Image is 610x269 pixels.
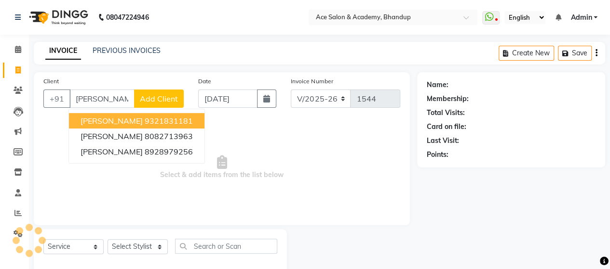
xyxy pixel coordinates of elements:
[570,13,592,23] span: Admin
[69,90,135,108] input: Search by Name/Mobile/Email/Code
[43,77,59,86] label: Client
[106,4,149,31] b: 08047224946
[81,147,143,156] span: [PERSON_NAME]
[427,150,448,160] div: Points:
[427,136,459,146] div: Last Visit:
[81,131,143,141] span: [PERSON_NAME]
[499,46,554,61] button: Create New
[145,131,193,141] ngb-highlight: 8082713963
[25,4,91,31] img: logo
[140,94,178,103] span: Add Client
[175,239,277,254] input: Search or Scan
[134,90,184,108] button: Add Client
[45,42,81,60] a: INVOICE
[145,116,193,126] ngb-highlight: 9321831181
[427,80,448,90] div: Name:
[427,94,469,104] div: Membership:
[93,46,161,55] a: PREVIOUS INVOICES
[558,46,592,61] button: Save
[427,122,466,132] div: Card on file:
[81,116,143,126] span: [PERSON_NAME]
[43,119,400,216] span: Select & add items from the list below
[427,108,465,118] div: Total Visits:
[291,77,333,86] label: Invoice Number
[198,77,211,86] label: Date
[43,90,70,108] button: +91
[145,147,193,156] ngb-highlight: 8928979256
